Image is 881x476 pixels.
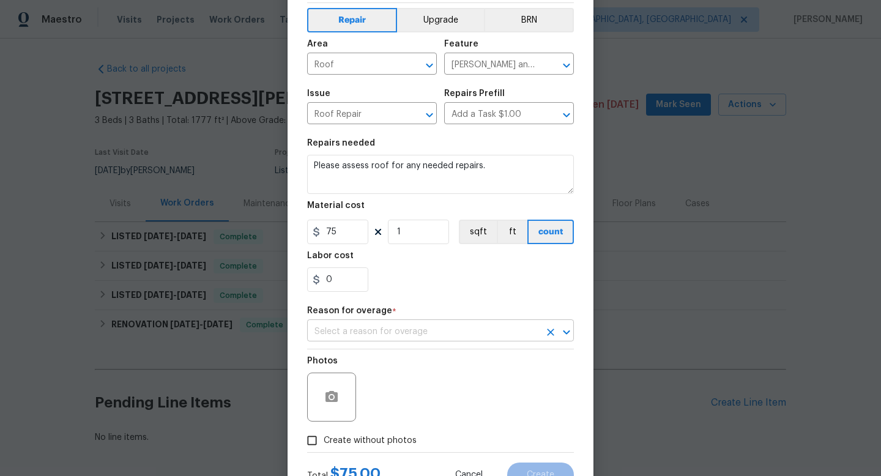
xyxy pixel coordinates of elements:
textarea: Please assess roof for any needed repairs. [307,155,574,194]
h5: Issue [307,89,330,98]
h5: Feature [444,40,478,48]
button: Open [558,57,575,74]
button: count [527,220,574,244]
h5: Repairs needed [307,139,375,147]
button: Repair [307,8,397,32]
button: Open [558,324,575,341]
button: Open [421,106,438,124]
button: Clear [542,324,559,341]
button: Open [558,106,575,124]
button: sqft [459,220,497,244]
h5: Labor cost [307,251,354,260]
input: Select a reason for overage [307,322,540,341]
h5: Reason for overage [307,307,392,315]
button: Open [421,57,438,74]
button: Upgrade [397,8,485,32]
button: ft [497,220,527,244]
h5: Repairs Prefill [444,89,505,98]
h5: Photos [307,357,338,365]
span: Create without photos [324,434,417,447]
h5: Material cost [307,201,365,210]
h5: Area [307,40,328,48]
button: BRN [484,8,574,32]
